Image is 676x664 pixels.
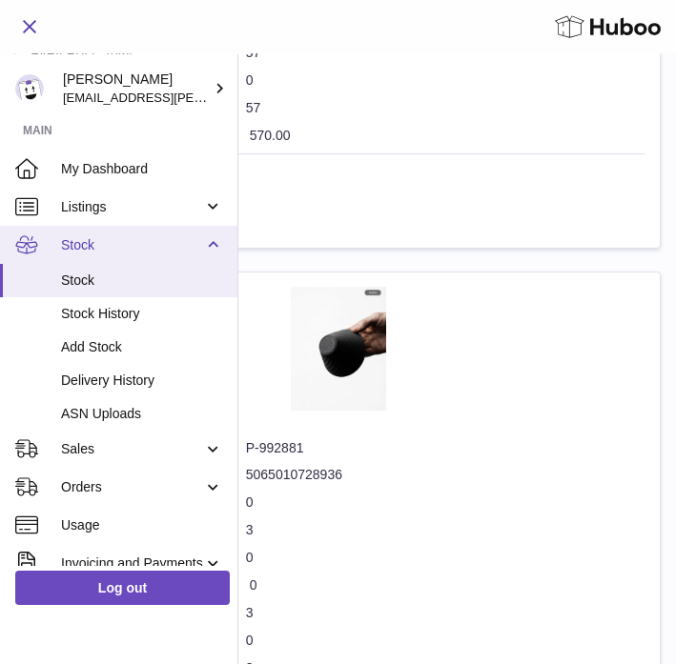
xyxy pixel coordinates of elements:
span: Invoicing and Payments [61,554,203,573]
span: Stock [61,272,223,290]
span: Stock [61,236,203,254]
span: Add Stock [61,338,223,356]
span: Stock History [61,305,223,323]
td: 3 [31,604,645,632]
div: Negotiator Tool SMALL [31,187,645,205]
dd: P-992881 [246,439,645,457]
td: 0 [31,632,645,659]
span: [EMAIL_ADDRESS][PERSON_NAME][DOMAIN_NAME] [63,90,375,105]
span: ASN Uploads [61,405,223,423]
span: Orders [61,478,203,496]
strong: Description [31,164,645,187]
span: Sales [61,440,203,458]
span: Usage [61,516,223,534]
a: Log out [15,571,230,605]
img: horia@orea.uk [15,74,44,103]
span: Listings [61,198,203,216]
dd: 5065010728936 [246,466,645,484]
td: 57 [31,99,645,127]
img: product image [291,287,386,411]
span: 570.00 [250,128,291,143]
td: 57 [31,44,645,71]
td: 3 [31,521,645,549]
span: 0 [250,577,257,593]
span: My Dashboard [61,160,223,178]
td: 0 [31,549,645,576]
span: Delivery History [61,372,223,390]
td: 0 [31,71,645,99]
div: [PERSON_NAME] [63,70,210,107]
td: 0 [31,493,645,521]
